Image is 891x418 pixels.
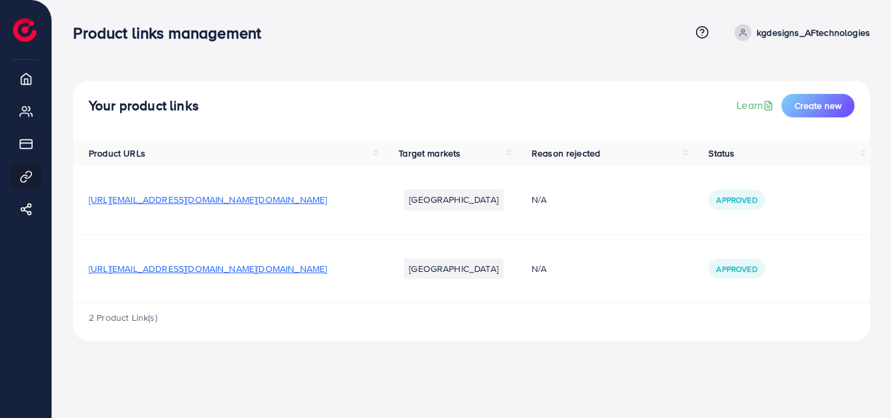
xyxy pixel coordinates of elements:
span: N/A [532,262,547,275]
span: Approved [716,194,757,205]
span: Product URLs [89,147,145,160]
span: Reason rejected [532,147,600,160]
span: Approved [716,263,757,275]
li: [GEOGRAPHIC_DATA] [404,189,504,210]
h4: Your product links [89,98,199,114]
span: [URL][EMAIL_ADDRESS][DOMAIN_NAME][DOMAIN_NAME] [89,193,327,206]
h3: Product links management [73,23,271,42]
span: Target markets [399,147,461,160]
img: logo [13,18,37,42]
iframe: Chat [836,359,881,408]
span: N/A [532,193,547,206]
span: Status [708,147,734,160]
span: Create new [794,99,841,112]
span: 2 Product Link(s) [89,311,157,324]
li: [GEOGRAPHIC_DATA] [404,258,504,279]
button: Create new [781,94,854,117]
span: [URL][EMAIL_ADDRESS][DOMAIN_NAME][DOMAIN_NAME] [89,262,327,275]
a: Learn [736,98,776,113]
p: kgdesigns_AFtechnologies [757,25,870,40]
a: kgdesigns_AFtechnologies [729,24,870,41]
